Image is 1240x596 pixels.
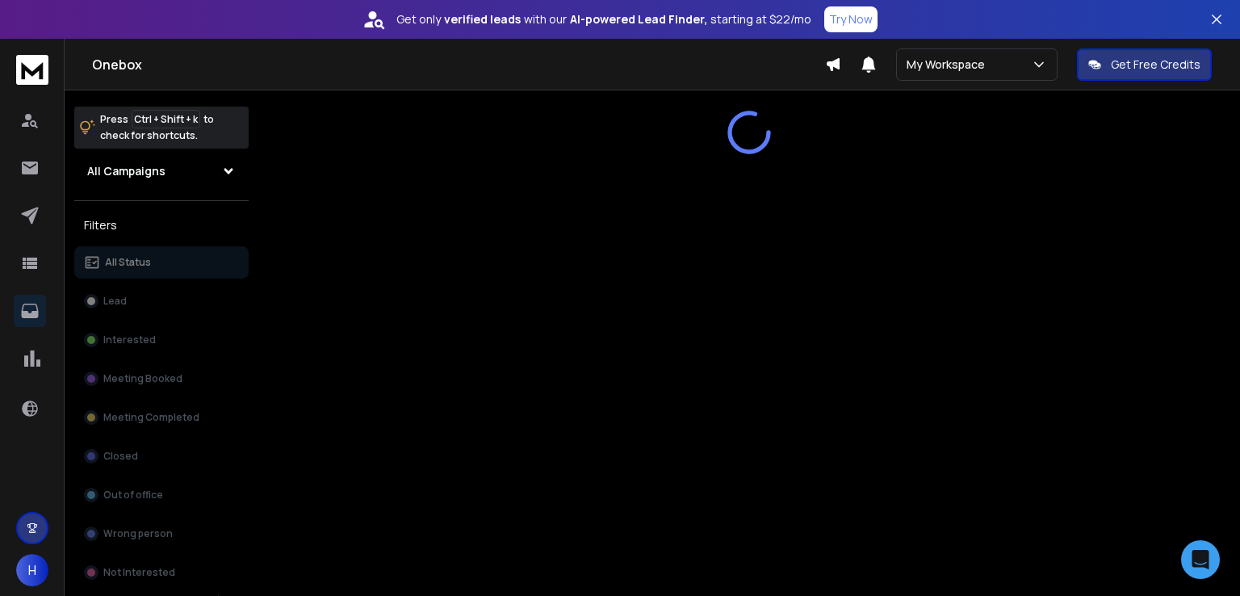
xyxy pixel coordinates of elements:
button: All Campaigns [74,155,249,187]
button: Get Free Credits [1077,48,1212,81]
p: Press to check for shortcuts. [100,111,214,144]
p: Try Now [829,11,873,27]
h1: All Campaigns [87,163,165,179]
p: My Workspace [907,57,991,73]
strong: verified leads [444,11,521,27]
button: Try Now [824,6,878,32]
button: H [16,554,48,586]
h1: Onebox [92,55,825,74]
span: Ctrl + Shift + k [132,110,200,128]
h3: Filters [74,214,249,237]
div: Open Intercom Messenger [1181,540,1220,579]
p: Get Free Credits [1111,57,1200,73]
strong: AI-powered Lead Finder, [570,11,707,27]
img: logo [16,55,48,85]
p: Get only with our starting at $22/mo [396,11,811,27]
